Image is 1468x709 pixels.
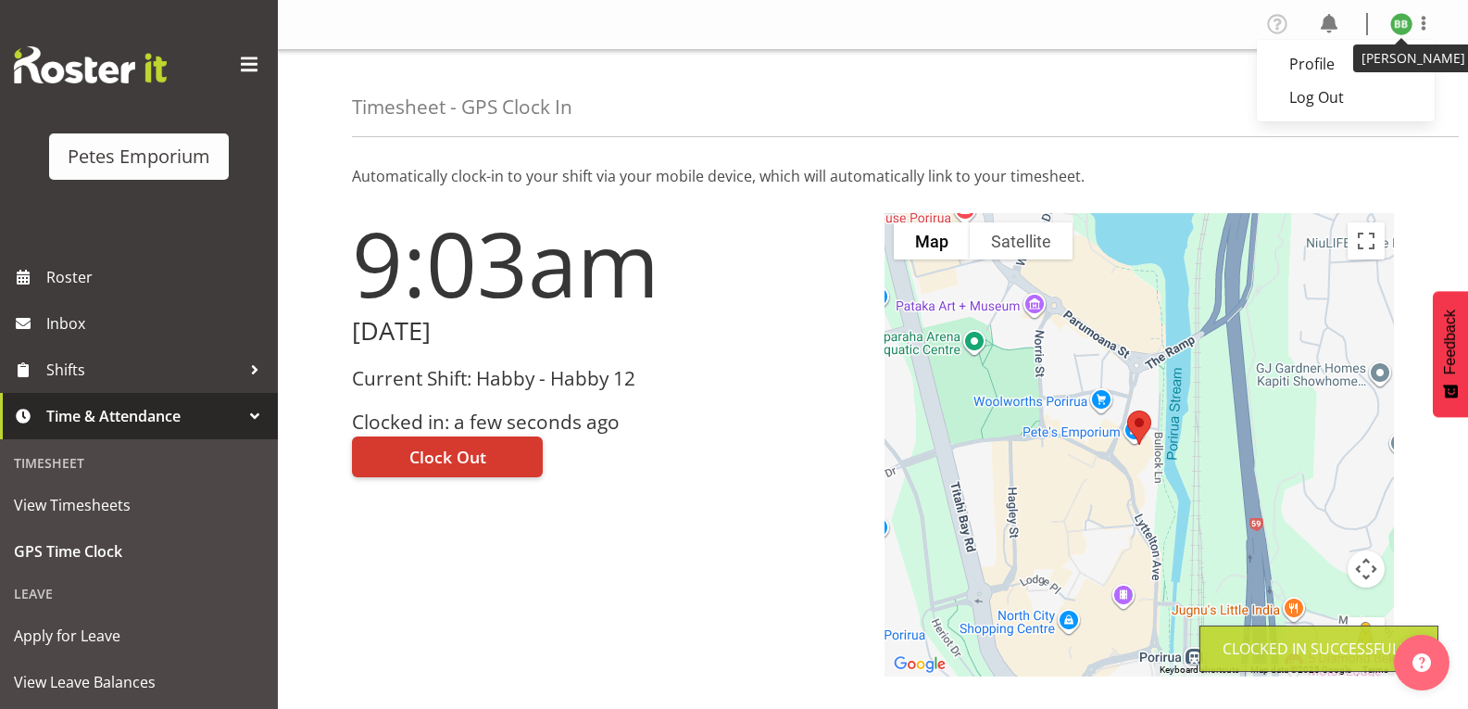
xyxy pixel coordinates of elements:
[1412,653,1431,672] img: help-xxl-2.png
[46,310,269,337] span: Inbox
[889,652,950,677] a: Open this area in Google Maps (opens a new window)
[5,613,273,659] a: Apply for Leave
[1160,664,1239,677] button: Keyboard shortcuts
[352,368,862,389] h3: Current Shift: Habby - Habby 12
[352,96,572,118] h4: Timesheet - GPS Clock In
[1348,551,1385,588] button: Map camera controls
[894,222,970,260] button: Show street map
[1348,617,1385,654] button: Drag Pegman onto the map to open Street View
[14,538,264,565] span: GPS Time Clock
[352,317,862,346] h2: [DATE]
[1442,310,1459,374] span: Feedback
[46,402,241,430] span: Time & Attendance
[352,213,862,313] h1: 9:03am
[5,575,273,613] div: Leave
[889,652,950,677] img: Google
[5,528,273,575] a: GPS Time Clock
[46,263,269,291] span: Roster
[1348,222,1385,260] button: Toggle fullscreen view
[14,622,264,650] span: Apply for Leave
[1433,291,1468,417] button: Feedback - Show survey
[352,165,1394,187] p: Automatically clock-in to your shift via your mobile device, which will automatically link to you...
[352,437,543,477] button: Clock Out
[46,356,241,384] span: Shifts
[1257,81,1435,114] a: Log Out
[1257,47,1435,81] a: Profile
[14,491,264,519] span: View Timesheets
[14,668,264,696] span: View Leave Balances
[68,143,210,171] div: Petes Emporium
[1390,13,1412,35] img: beena-bist9974.jpg
[5,482,273,528] a: View Timesheets
[5,659,273,705] a: View Leave Balances
[970,222,1073,260] button: Show satellite imagery
[5,444,273,482] div: Timesheet
[409,445,486,469] span: Clock Out
[14,46,167,83] img: Rosterit website logo
[352,411,862,433] h3: Clocked in: a few seconds ago
[1223,638,1415,660] div: Clocked in Successfully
